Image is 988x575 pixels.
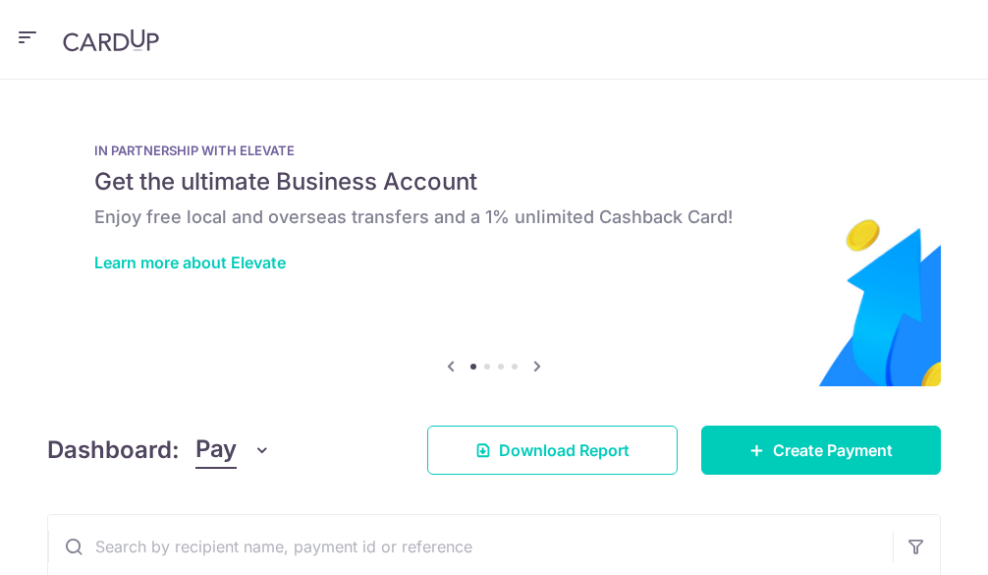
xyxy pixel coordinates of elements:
p: IN PARTNERSHIP WITH ELEVATE [94,143,894,158]
a: Learn more about Elevate [94,253,286,272]
span: Pay [195,431,237,469]
img: CardUp [63,29,159,52]
h4: Dashboard: [47,432,180,468]
h6: Enjoy free local and overseas transfers and a 1% unlimited Cashback Card! [94,205,894,229]
img: Renovation banner [47,111,941,386]
h5: Get the ultimate Business Account [94,166,894,198]
span: Create Payment [773,438,893,462]
button: Pay [195,431,271,469]
span: Download Report [499,438,630,462]
a: Download Report [427,426,678,475]
a: Create Payment [701,426,941,475]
